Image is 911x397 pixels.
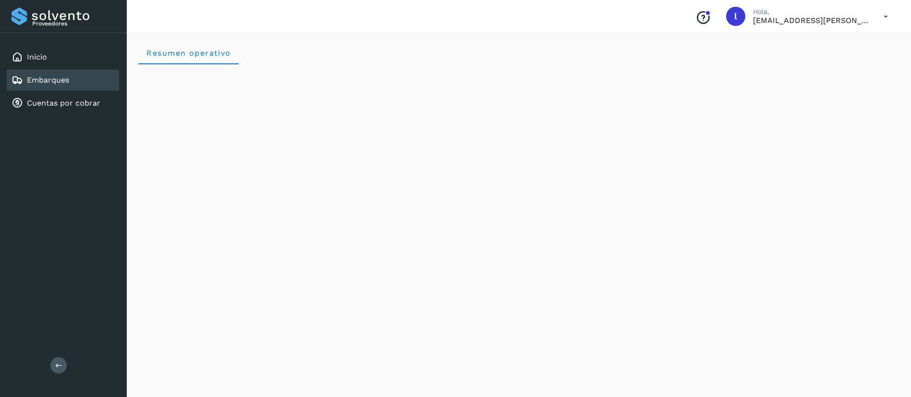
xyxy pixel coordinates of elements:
[7,70,119,91] div: Embarques
[27,52,47,61] a: Inicio
[27,75,69,84] a: Embarques
[7,93,119,114] div: Cuentas por cobrar
[753,16,868,25] p: lauraamalia.castillo@xpertal.com
[32,20,115,27] p: Proveedores
[7,47,119,68] div: Inicio
[27,98,100,108] a: Cuentas por cobrar
[146,48,231,58] span: Resumen operativo
[753,8,868,16] p: Hola,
